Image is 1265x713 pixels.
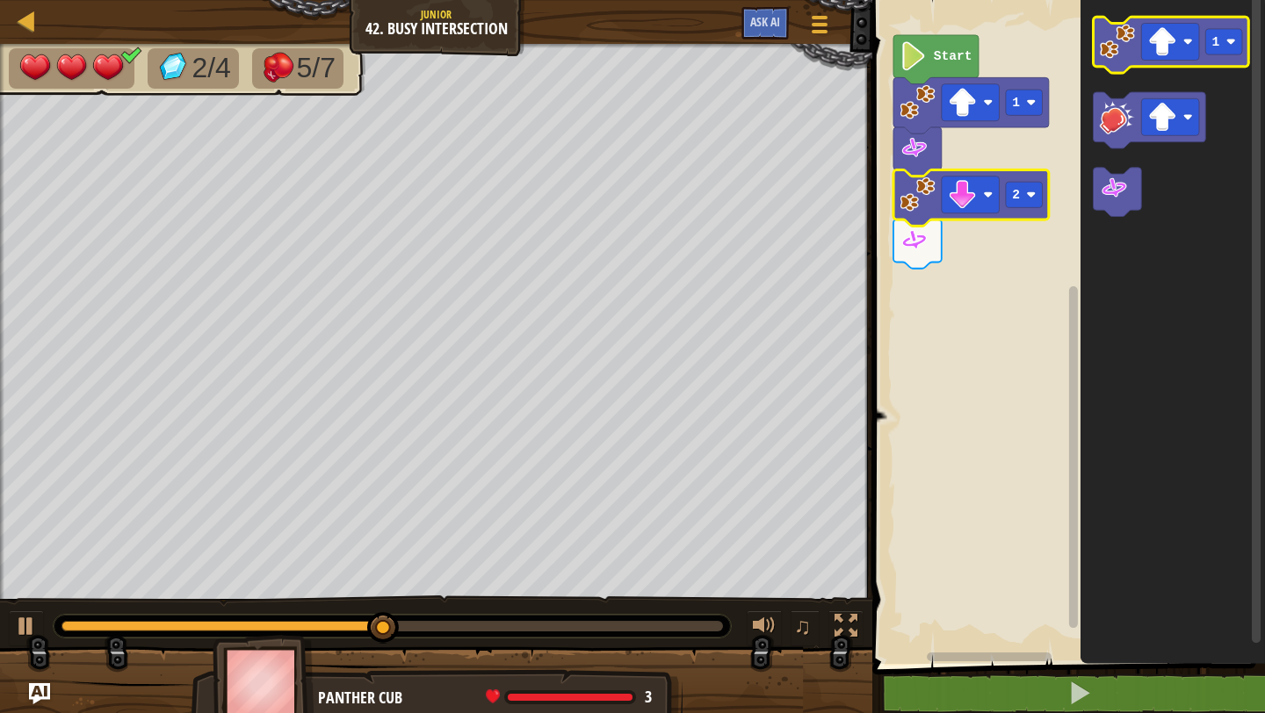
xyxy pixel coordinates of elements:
[645,686,652,708] span: 3
[1013,188,1021,202] text: 2
[318,687,665,709] div: Panther Cub
[798,7,842,48] button: Show game menu
[747,610,782,646] button: Adjust volume
[934,49,972,63] text: Start
[486,689,652,705] div: health: 3 / 3
[29,683,50,704] button: Ask AI
[741,7,789,40] button: Ask AI
[148,48,239,89] li: Collect the gems.
[9,48,134,89] li: Your hero must survive.
[750,13,780,30] span: Ask AI
[9,610,44,646] button: ⌘ + P: Play
[794,613,812,639] span: ♫
[192,52,230,83] span: 2/4
[1013,96,1021,110] text: 1
[252,48,343,89] li: Defeat the enemies.
[791,610,820,646] button: ♫
[828,610,864,646] button: Toggle fullscreen
[1212,35,1220,49] text: 1
[296,52,335,83] span: 5/7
